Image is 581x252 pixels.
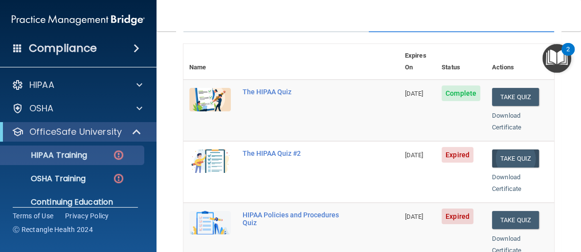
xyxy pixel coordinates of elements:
[492,149,539,168] button: Take Quiz
[566,49,570,62] div: 2
[112,172,125,185] img: danger-circle.6113f641.png
[112,149,125,161] img: danger-circle.6113f641.png
[405,90,424,97] span: [DATE]
[492,112,521,131] a: Download Certificate
[12,103,142,114] a: OSHA
[6,174,86,184] p: OSHA Training
[13,211,53,221] a: Terms of Use
[13,225,93,234] span: Ⓒ Rectangle Health 2024
[405,151,424,159] span: [DATE]
[399,44,436,80] th: Expires On
[243,88,350,96] div: The HIPAA Quiz
[442,85,480,101] span: Complete
[6,197,140,207] p: Continuing Education
[6,150,87,160] p: HIPAA Training
[29,103,54,114] p: OSHA
[12,126,142,138] a: OfficeSafe University
[183,44,237,80] th: Name
[492,88,539,106] button: Take Quiz
[29,42,97,55] h4: Compliance
[243,149,350,157] div: The HIPAA Quiz #2
[405,213,424,220] span: [DATE]
[542,44,571,73] button: Open Resource Center, 2 new notifications
[436,44,486,80] th: Status
[29,126,122,138] p: OfficeSafe University
[412,183,569,222] iframe: Drift Widget Chat Controller
[486,44,554,80] th: Actions
[442,147,473,163] span: Expired
[12,79,142,91] a: HIPAA
[492,173,521,192] a: Download Certificate
[12,10,145,30] img: PMB logo
[243,211,350,227] div: HIPAA Policies and Procedures Quiz
[65,211,109,221] a: Privacy Policy
[29,79,54,91] p: HIPAA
